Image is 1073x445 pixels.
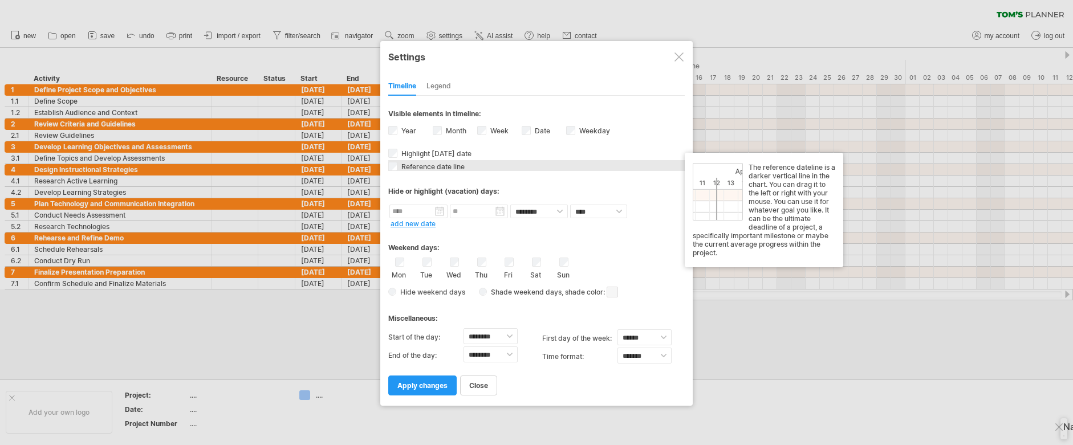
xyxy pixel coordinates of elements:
[607,287,618,297] span: click here to change the shade color
[388,109,685,121] div: Visible elements in timeline:
[542,329,617,348] label: first day of the week:
[391,219,436,228] a: add new date
[388,46,685,67] div: Settings
[388,303,685,325] div: Miscellaneous:
[488,126,509,135] label: Week
[419,268,433,279] label: Tue
[388,77,416,96] div: Timeline
[397,381,448,390] span: apply changes
[577,126,610,135] label: Weekday
[562,285,618,299] span: , shade color:
[693,163,835,257] div: The reference dateline is a darker vertical line in the chart. You can drag it to the left or rig...
[388,328,464,346] label: Start of the day:
[487,288,562,296] span: Shade weekend days
[399,149,472,158] span: Highlight [DATE] date
[399,126,416,135] label: Year
[542,348,617,366] label: Time format:
[396,288,465,296] span: Hide weekend days
[426,77,451,96] div: Legend
[474,268,488,279] label: Thu
[392,268,406,279] label: Mon
[556,268,570,279] label: Sun
[446,268,461,279] label: Wed
[399,162,465,171] span: Reference date line
[388,375,457,395] a: apply changes
[388,187,685,195] div: Hide or highlight (vacation) days:
[460,375,497,395] a: close
[533,126,550,135] label: Date
[388,346,464,365] label: End of the day:
[501,268,515,279] label: Fri
[529,268,543,279] label: Sat
[444,126,466,135] label: Month
[469,381,488,390] span: close
[388,232,685,255] div: Weekend days:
